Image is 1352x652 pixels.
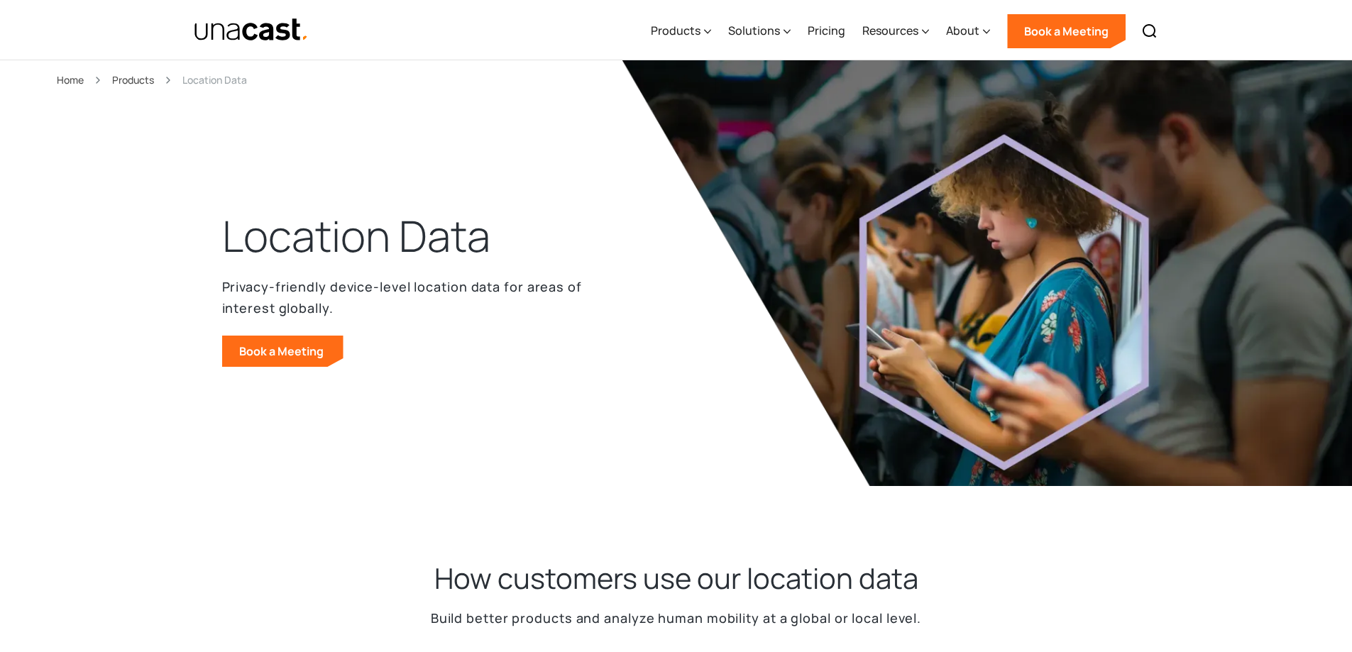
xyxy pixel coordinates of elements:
div: Solutions [728,2,791,60]
div: Products [651,2,711,60]
p: Privacy-friendly device-level location data for areas of interest globally. [222,276,591,319]
a: Book a Meeting [1007,14,1126,48]
h2: How customers use our location data [434,560,918,597]
div: Location Data [182,72,247,88]
div: Resources [862,22,918,39]
div: About [946,2,990,60]
p: Build better products and analyze human mobility at a global or local level. [431,608,921,629]
img: Search icon [1141,23,1158,40]
a: Book a Meeting [222,336,344,367]
div: Products [651,22,700,39]
a: Products [112,72,154,88]
h1: Location Data [222,208,490,265]
div: Solutions [728,22,780,39]
a: home [194,18,309,43]
img: Unacast text logo [194,18,309,43]
div: Resources [862,2,929,60]
div: About [946,22,979,39]
a: Pricing [808,2,845,60]
a: Home [57,72,84,88]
